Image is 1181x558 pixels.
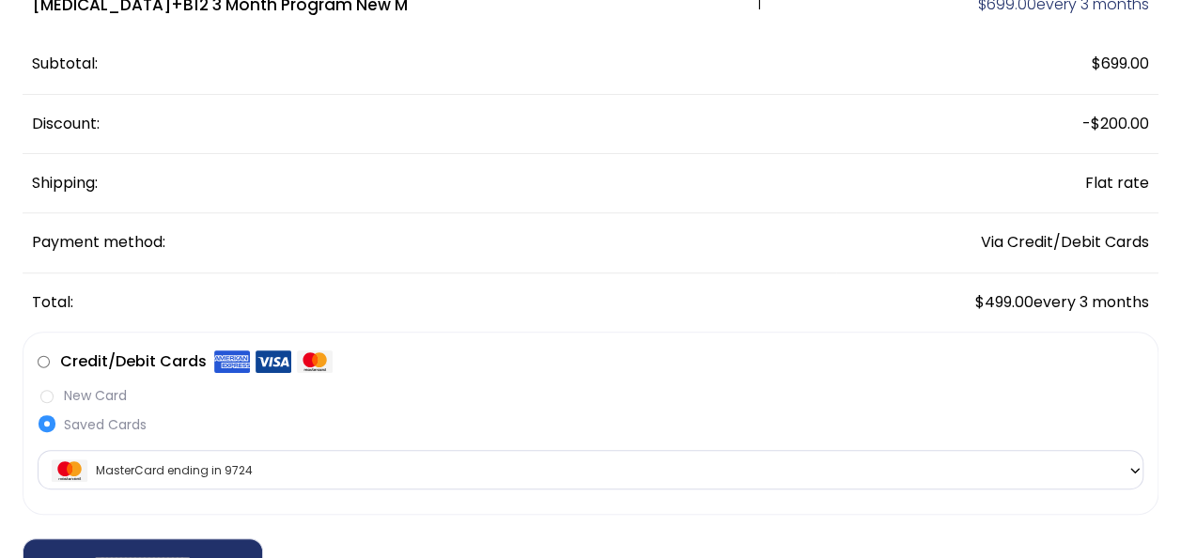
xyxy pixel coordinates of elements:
[1091,113,1149,134] span: 200.00
[23,273,836,332] th: Total:
[23,35,836,94] th: Subtotal:
[836,273,1158,332] td: every 3 months
[23,154,836,213] th: Shipping:
[1091,113,1100,134] span: $
[836,95,1158,154] td: -
[38,386,1143,406] label: New Card
[975,291,985,313] span: $
[836,213,1158,272] td: Via Credit/Debit Cards
[1092,53,1149,74] span: 699.00
[43,451,1138,490] span: MasterCard ending in 9724
[214,349,250,374] img: Amex
[38,450,1143,489] span: MasterCard ending in 9724
[1092,53,1101,74] span: $
[256,349,291,374] img: Visa
[297,349,333,374] img: Mastercard
[23,213,836,272] th: Payment method:
[836,154,1158,213] td: Flat rate
[38,415,1143,435] label: Saved Cards
[23,95,836,154] th: Discount:
[60,347,333,377] label: Credit/Debit Cards
[975,291,1033,313] span: 499.00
